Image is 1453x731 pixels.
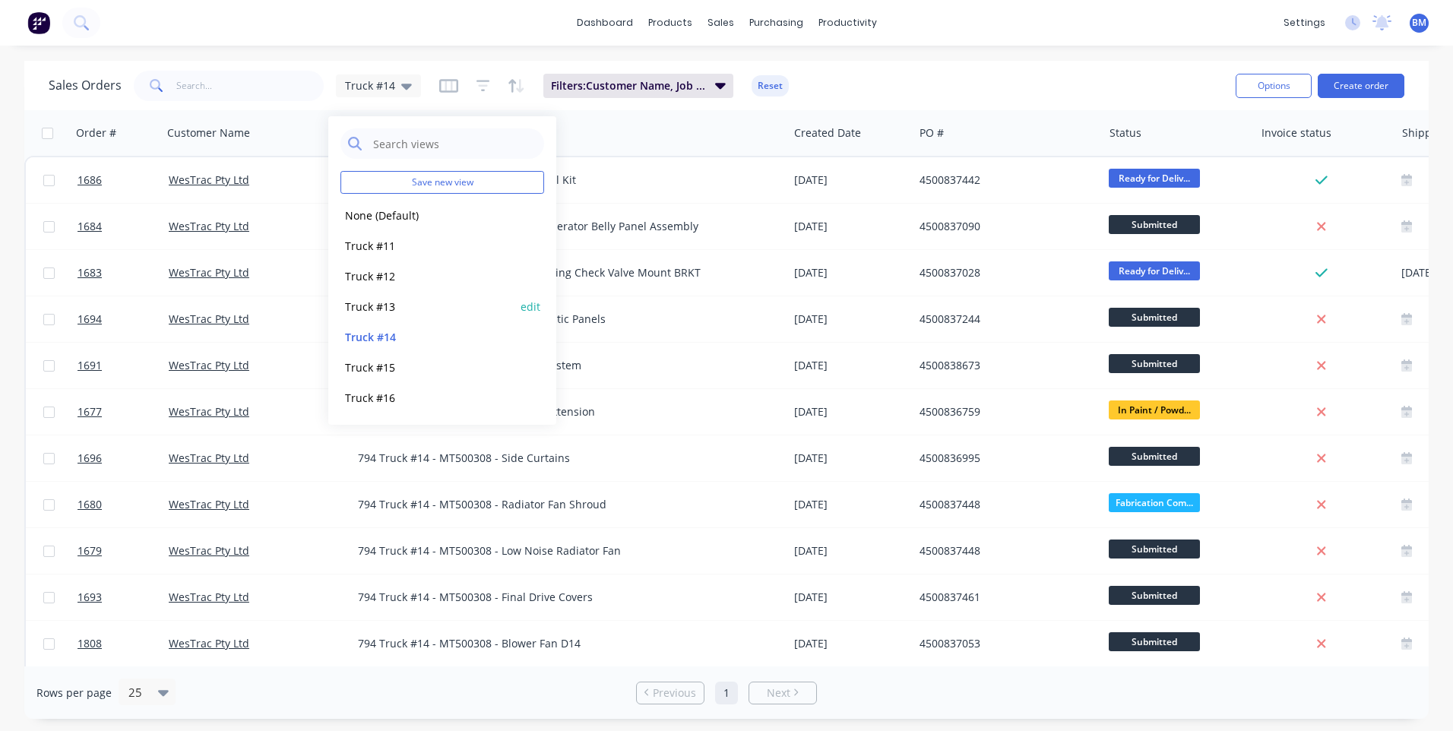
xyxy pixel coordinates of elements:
a: WesTrac Pty Ltd [169,590,249,604]
input: Search... [176,71,324,101]
span: Submitted [1109,354,1200,373]
span: Ready for Deliv... [1109,261,1200,280]
div: [DATE] [794,219,907,234]
div: 794 Truck #14 - MT500308 - Bumper Extension [358,404,761,419]
span: Rows per page [36,685,112,701]
span: 1684 [78,219,102,234]
div: [DATE] [794,404,907,419]
button: Truck #15 [340,359,514,376]
span: 1677 [78,404,102,419]
span: Next [767,685,790,701]
span: 1696 [78,451,102,466]
img: Factory [27,11,50,34]
button: Truck #16 [340,389,514,407]
div: [DATE] [794,312,907,327]
div: 794 Truck #14 - MT500308 - Tray Acoustic Panels [358,312,761,327]
h1: Sales Orders [49,78,122,93]
a: 1683 [78,250,169,296]
a: WesTrac Pty Ltd [169,404,249,419]
div: 794 Truck #14 - MT500308 - Side Curtains [358,451,761,466]
div: Order # [76,125,116,141]
a: 1696 [78,435,169,481]
span: 1680 [78,497,102,512]
a: 1686 [78,157,169,203]
span: Submitted [1109,215,1200,234]
div: productivity [811,11,885,34]
span: 1686 [78,172,102,188]
div: purchasing [742,11,811,34]
div: 794 Truck #14 - MT500308 - Radiator Fan Shroud [358,497,761,512]
a: Next page [749,685,816,701]
a: WesTrac Pty Ltd [169,172,249,187]
div: [DATE] [794,636,907,651]
div: settings [1276,11,1333,34]
a: WesTrac Pty Ltd [169,497,249,511]
a: 1684 [78,204,169,249]
a: Page 1 is your current page [715,682,738,704]
a: 1679 [78,528,169,574]
button: Options [1236,74,1312,98]
span: Fabrication Com... [1109,493,1200,512]
div: [DATE] [794,172,907,188]
span: Submitted [1109,586,1200,605]
a: WesTrac Pty Ltd [169,358,249,372]
button: edit [521,299,540,315]
div: 4500836759 [920,404,1088,419]
a: WesTrac Pty Ltd [169,265,249,280]
span: Submitted [1109,308,1200,327]
button: Truck #11 [340,237,514,255]
a: 1808 [78,621,169,666]
span: Ready for Deliv... [1109,169,1200,188]
div: [DATE] [794,543,907,559]
div: 4500837461 [920,590,1088,605]
div: Created Date [794,125,861,141]
a: 1680 [78,482,169,527]
a: WesTrac Pty Ltd [169,219,249,233]
a: dashboard [569,11,641,34]
div: products [641,11,700,34]
div: [DATE] [794,497,907,512]
a: 1694 [78,296,169,342]
div: [DATE] [794,358,907,373]
div: 794 Truck #14 - MT500308 - Under Generator Belly Panel Assembly [358,219,761,234]
button: Save new view [340,171,544,194]
a: WesTrac Pty Ltd [169,543,249,558]
a: 1691 [78,343,169,388]
div: 794 Truck #14 - MT500308 - Brake Cooling Check Valve Mount BRKT [358,265,761,280]
a: WesTrac Pty Ltd [169,312,249,326]
button: Truck #13 [340,298,514,315]
div: 4500837448 [920,497,1088,512]
span: 1694 [78,312,102,327]
div: 794 Truck #14 - MT500308 - Low Noise Radiator Fan [358,543,761,559]
span: Submitted [1109,540,1200,559]
span: Truck #14 [345,78,395,93]
div: 4500837244 [920,312,1088,327]
button: None (Default) [340,207,514,224]
span: Filters: Customer Name, Job Title [551,78,706,93]
a: 1693 [78,574,169,620]
a: 1677 [78,389,169,435]
span: 1808 [78,636,102,651]
ul: Pagination [630,682,823,704]
div: Status [1110,125,1141,141]
div: 4500837448 [920,543,1088,559]
div: 794 Truck #14 - MT500308 - Blower Fan D14 [358,636,761,651]
div: 794 Truck #14 - MT500308 - Final Drive Covers [358,590,761,605]
a: WesTrac Pty Ltd [169,451,249,465]
div: 4500837090 [920,219,1088,234]
div: [DATE] [794,265,907,280]
span: Submitted [1109,632,1200,651]
div: 794 Truck #14 - MT500308 - Hood Panel Kit [358,172,761,188]
div: 794 Truck #14 - MT500308 - Exhaust System [358,358,761,373]
button: Create order [1318,74,1404,98]
input: Search views [372,128,537,159]
button: Filters:Customer Name, Job Title [543,74,733,98]
span: 1691 [78,358,102,373]
div: 4500837053 [920,636,1088,651]
div: 4500838673 [920,358,1088,373]
div: Invoice status [1261,125,1331,141]
span: 1683 [78,265,102,280]
span: Submitted [1109,447,1200,466]
div: Customer Name [167,125,250,141]
div: [DATE] [794,451,907,466]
